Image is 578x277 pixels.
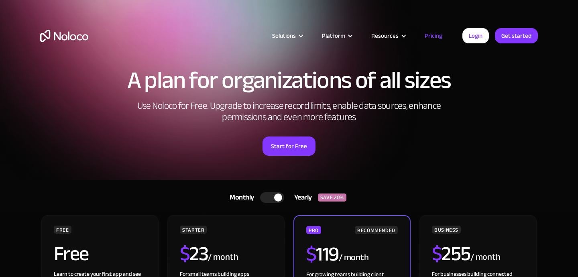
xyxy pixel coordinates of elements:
[432,226,461,234] div: BUSINESS
[432,244,470,264] h2: 255
[312,31,361,41] div: Platform
[371,31,399,41] div: Resources
[306,235,316,273] span: $
[220,191,260,204] div: Monthly
[284,191,318,204] div: Yearly
[462,28,489,43] a: Login
[318,193,346,202] div: SAVE 20%
[180,244,208,264] h2: 23
[208,251,238,264] div: / month
[322,31,345,41] div: Platform
[355,226,398,234] div: RECOMMENDED
[415,31,452,41] a: Pricing
[432,235,442,273] span: $
[470,251,501,264] div: / month
[495,28,538,43] a: Get started
[263,136,315,156] a: Start for Free
[361,31,415,41] div: Resources
[180,226,207,234] div: STARTER
[306,226,321,234] div: PRO
[272,31,296,41] div: Solutions
[40,30,88,42] a: home
[54,244,89,264] h2: Free
[306,244,339,264] h2: 119
[262,31,312,41] div: Solutions
[54,226,71,234] div: FREE
[339,251,369,264] div: / month
[180,235,190,273] span: $
[128,100,450,123] h2: Use Noloco for Free. Upgrade to increase record limits, enable data sources, enhance permissions ...
[40,68,538,92] h1: A plan for organizations of all sizes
